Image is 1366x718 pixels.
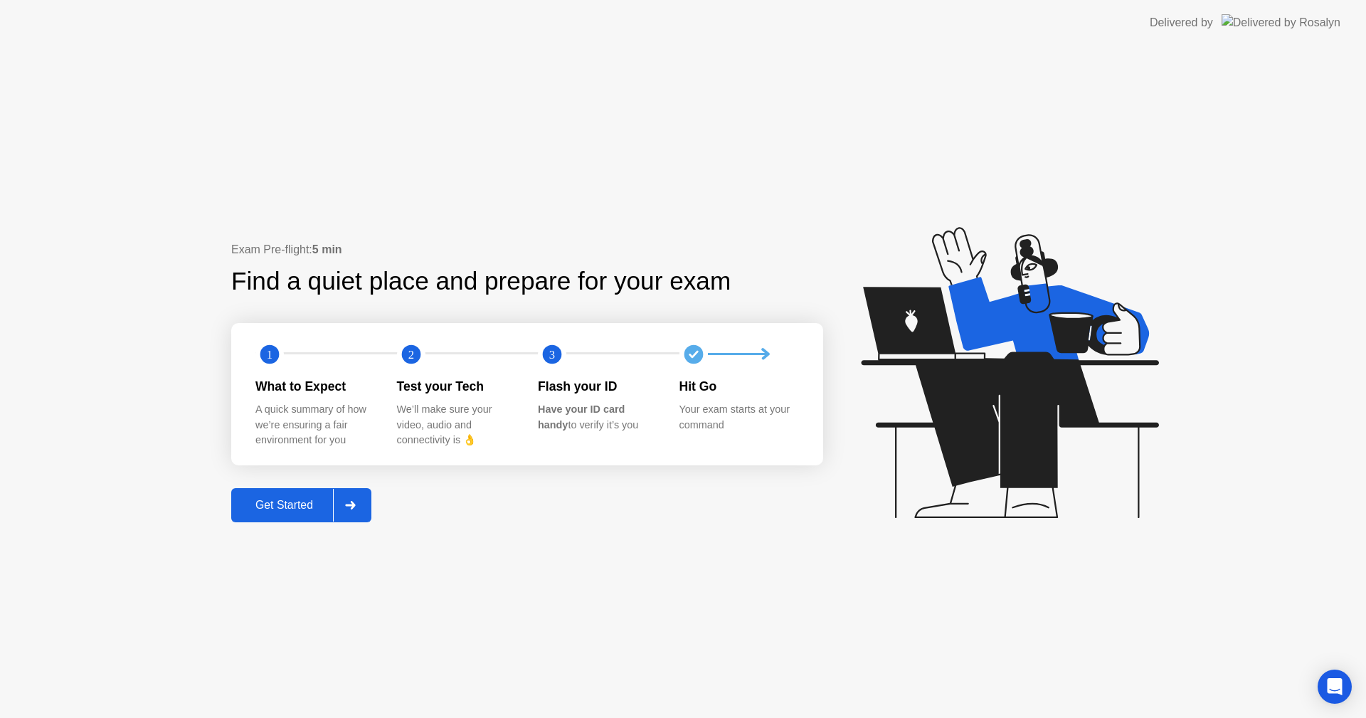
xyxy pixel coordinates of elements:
img: Delivered by Rosalyn [1222,14,1340,31]
div: What to Expect [255,377,374,396]
div: Test your Tech [397,377,516,396]
div: Delivered by [1150,14,1213,31]
div: to verify it’s you [538,402,657,433]
text: 1 [267,347,272,361]
button: Get Started [231,488,371,522]
div: Hit Go [679,377,798,396]
div: Your exam starts at your command [679,402,798,433]
div: Flash your ID [538,377,657,396]
div: Find a quiet place and prepare for your exam [231,263,733,300]
div: A quick summary of how we’re ensuring a fair environment for you [255,402,374,448]
text: 3 [549,347,555,361]
div: Get Started [235,499,333,512]
b: Have your ID card handy [538,403,625,431]
div: Open Intercom Messenger [1318,670,1352,704]
b: 5 min [312,243,342,255]
div: We’ll make sure your video, audio and connectivity is 👌 [397,402,516,448]
text: 2 [408,347,413,361]
div: Exam Pre-flight: [231,241,823,258]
